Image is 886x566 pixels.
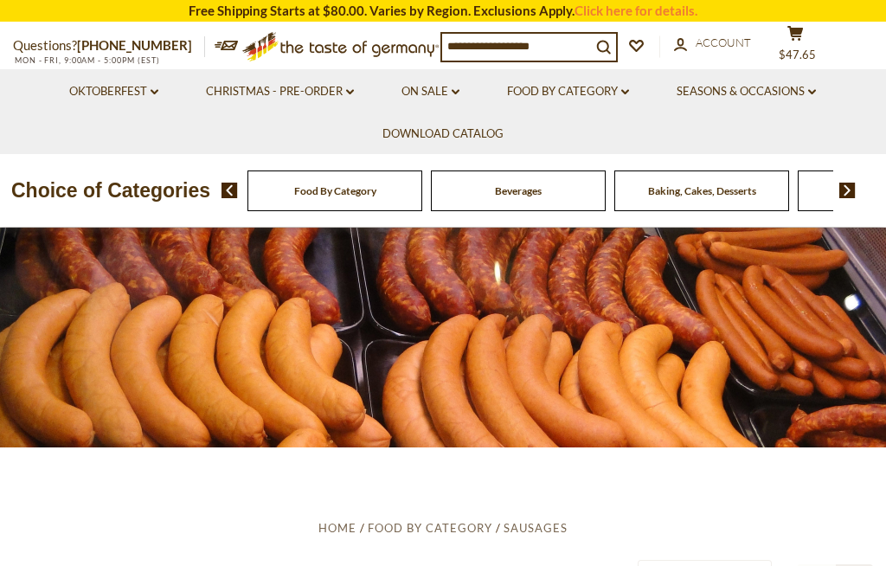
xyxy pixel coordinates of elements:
a: Seasons & Occasions [677,82,816,101]
a: Account [674,34,751,53]
a: [PHONE_NUMBER] [77,37,192,53]
a: Baking, Cakes, Desserts [648,184,756,197]
a: Food By Category [507,82,629,101]
span: Account [696,35,751,49]
a: Food By Category [368,521,492,535]
button: $47.65 [769,25,821,68]
a: Home [318,521,356,535]
a: Download Catalog [382,125,504,144]
a: Sausages [504,521,568,535]
img: next arrow [839,183,856,198]
span: $47.65 [779,48,816,61]
a: Christmas - PRE-ORDER [206,82,354,101]
a: On Sale [401,82,459,101]
img: previous arrow [221,183,238,198]
a: Click here for details. [575,3,697,18]
a: Food By Category [294,184,376,197]
p: Questions? [13,35,205,57]
a: Beverages [495,184,542,197]
span: MON - FRI, 9:00AM - 5:00PM (EST) [13,55,160,65]
a: Oktoberfest [69,82,158,101]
